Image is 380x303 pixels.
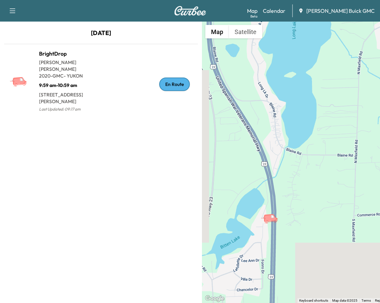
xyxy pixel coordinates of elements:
[39,72,101,79] p: 2020 - GMC - YUKON
[39,79,101,89] p: 9:59 am - 10:59 am
[261,207,284,218] gmp-advanced-marker: BrightDrop
[205,25,229,38] button: Show street map
[39,59,101,72] p: [PERSON_NAME] [PERSON_NAME]
[39,105,101,114] p: Last Updated: 09:17 am
[39,89,101,105] p: [STREET_ADDRESS][PERSON_NAME]
[159,78,190,91] div: En Route
[361,299,371,302] a: Terms
[229,25,262,38] button: Show satellite imagery
[247,7,257,15] a: MapBeta
[174,6,206,16] img: Curbee Logo
[250,14,257,19] div: Beta
[263,7,285,15] a: Calendar
[39,50,101,58] h1: BrightDrop
[306,7,375,15] span: [PERSON_NAME] Buick GMC
[204,294,226,303] img: Google
[299,298,328,303] button: Keyboard shortcuts
[204,294,226,303] a: Open this area in Google Maps (opens a new window)
[332,299,357,302] span: Map data ©2025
